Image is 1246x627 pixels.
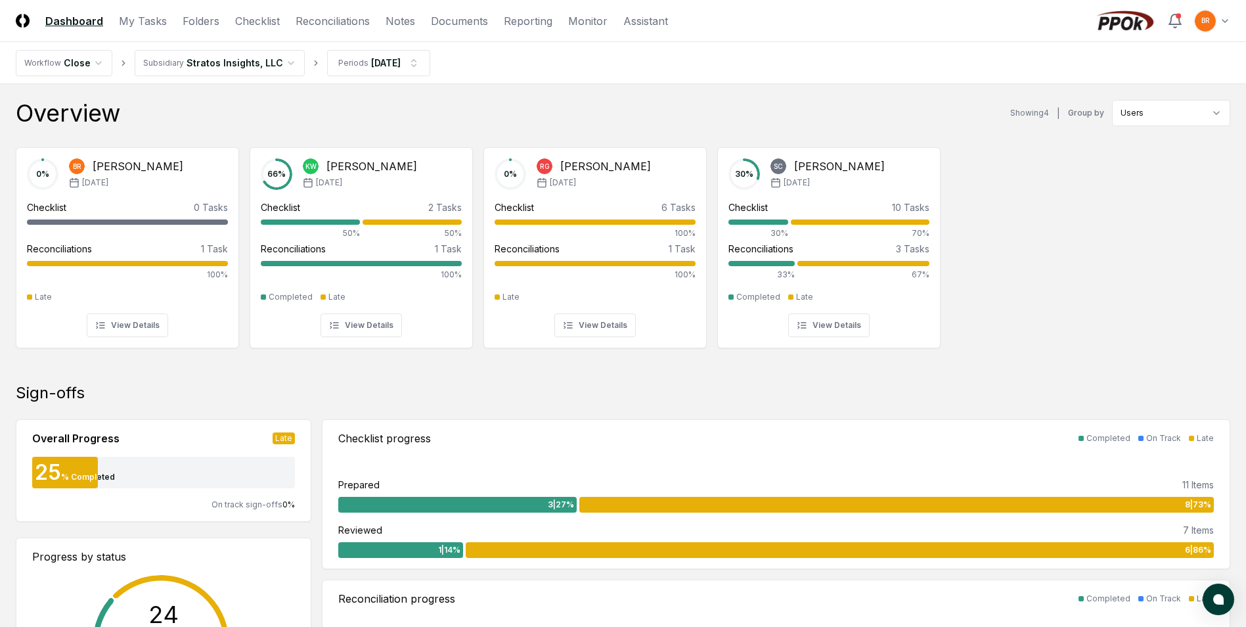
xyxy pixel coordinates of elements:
div: 6 Tasks [661,200,696,214]
span: 6 | 86 % [1185,544,1211,556]
span: 3 | 27 % [548,499,574,511]
div: 7 Items [1183,523,1214,537]
div: Late [796,291,813,303]
span: BR [73,162,81,172]
a: Reporting [504,13,552,29]
img: PPOk logo [1094,11,1157,32]
div: 100% [27,269,228,281]
div: Reviewed [338,523,382,537]
div: Progress by status [32,549,295,565]
div: Sign-offs [16,383,1230,404]
div: | [1057,106,1060,120]
img: Logo [16,14,30,28]
button: atlas-launcher [1203,584,1234,615]
div: 1 Task [435,242,462,256]
div: Completed [1086,593,1130,605]
div: 3 Tasks [896,242,929,256]
button: View Details [788,313,870,337]
a: 66%KW[PERSON_NAME][DATE]Checklist2 Tasks50%50%Reconciliations1 Task100%CompletedLateView Details [250,137,473,348]
div: Late [1197,593,1214,605]
div: Checklist [728,200,768,214]
div: 70% [791,227,929,239]
div: Prepared [338,478,380,492]
div: Overall Progress [32,430,120,446]
a: Assistant [623,13,668,29]
div: Late [502,291,520,303]
button: View Details [87,313,168,337]
span: KW [305,162,317,172]
a: 0%BR[PERSON_NAME][DATE]Checklist0 TasksReconciliations1 Task100%LateView Details [16,137,239,348]
div: Reconciliations [728,242,793,256]
a: Folders [183,13,219,29]
span: [DATE] [316,177,342,189]
div: [PERSON_NAME] [560,158,651,174]
button: BR [1193,9,1217,33]
span: [DATE] [82,177,108,189]
div: Reconciliations [495,242,560,256]
button: View Details [554,313,636,337]
div: [PERSON_NAME] [794,158,885,174]
div: 100% [261,269,462,281]
div: 2 Tasks [428,200,462,214]
a: Dashboard [45,13,103,29]
div: 0 Tasks [194,200,228,214]
div: [DATE] [371,56,401,70]
div: Late [35,291,52,303]
div: Reconciliation progress [338,591,455,607]
span: 1 | 14 % [438,544,460,556]
div: 50% [363,227,462,239]
a: 30%SC[PERSON_NAME][DATE]Checklist10 Tasks30%70%Reconciliations3 Tasks33%67%CompletedLateView Details [717,137,941,348]
div: On Track [1146,593,1181,605]
div: [PERSON_NAME] [326,158,417,174]
button: Periods[DATE] [327,50,430,76]
div: 100% [495,227,696,239]
span: [DATE] [784,177,810,189]
a: My Tasks [119,13,167,29]
div: Late [1197,432,1214,444]
div: 33% [728,269,795,281]
div: 100% [495,269,696,281]
div: 25 [32,462,61,483]
span: [DATE] [550,177,576,189]
label: Group by [1068,109,1104,117]
nav: breadcrumb [16,50,430,76]
div: Workflow [24,57,61,69]
span: 0 % [282,499,295,509]
div: Overview [16,100,120,126]
div: Completed [269,291,313,303]
div: 30% [728,227,788,239]
div: Subsidiary [143,57,184,69]
div: Periods [338,57,368,69]
div: Showing 4 [1010,107,1049,119]
div: Reconciliations [27,242,92,256]
div: Checklist [261,200,300,214]
a: Reconciliations [296,13,370,29]
span: On track sign-offs [211,499,282,509]
div: Completed [736,291,780,303]
div: Completed [1086,432,1130,444]
div: Reconciliations [261,242,326,256]
div: 1 Task [669,242,696,256]
a: Documents [431,13,488,29]
div: 50% [261,227,360,239]
a: Checklist [235,13,280,29]
div: Checklist [27,200,66,214]
div: 1 Task [201,242,228,256]
div: On Track [1146,432,1181,444]
a: Monitor [568,13,608,29]
div: Late [328,291,345,303]
div: 10 Tasks [892,200,929,214]
div: % Completed [61,471,115,483]
span: BR [1201,16,1210,26]
a: Checklist progressCompletedOn TrackLatePrepared11 Items3|27%8|73%Reviewed7 Items1|14%6|86% [322,419,1230,569]
div: [PERSON_NAME] [93,158,183,174]
div: Checklist [495,200,534,214]
span: 8 | 73 % [1185,499,1211,511]
div: 67% [797,269,929,281]
div: Checklist progress [338,430,431,446]
div: 11 Items [1182,478,1214,492]
a: 0%RG[PERSON_NAME][DATE]Checklist6 Tasks100%Reconciliations1 Task100%LateView Details [483,137,707,348]
span: SC [774,162,783,172]
button: View Details [321,313,402,337]
div: Late [273,432,295,444]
